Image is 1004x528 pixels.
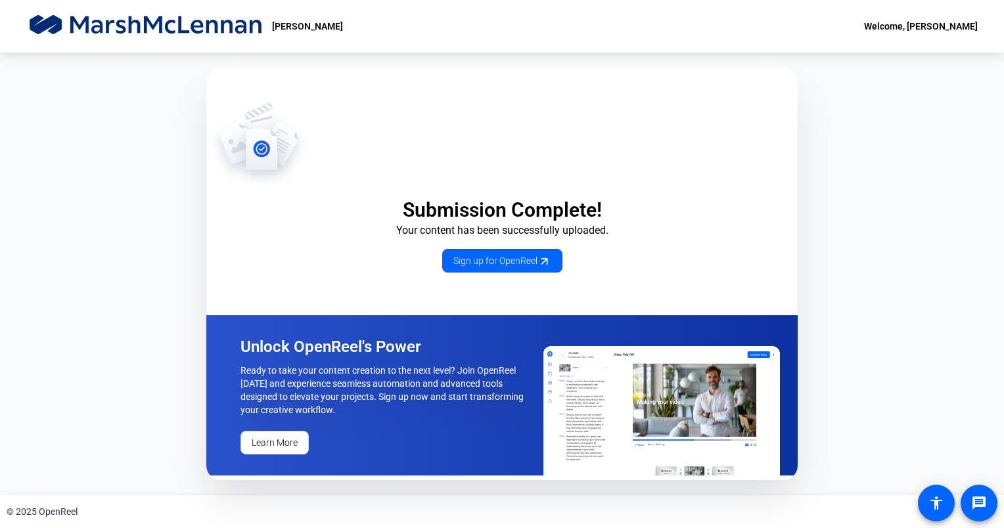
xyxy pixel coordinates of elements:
[206,198,798,223] p: Submission Complete!
[928,495,944,511] mat-icon: accessibility
[272,18,343,34] p: [PERSON_NAME]
[240,336,528,357] p: Unlock OpenReel's Power
[442,249,562,273] a: Sign up for OpenReel
[543,346,780,475] img: OpenReel
[240,364,528,416] p: Ready to take your content creation to the next level? Join OpenReel [DATE] and experience seamle...
[453,254,551,268] span: Sign up for OpenReel
[864,18,978,34] div: Welcome, [PERSON_NAME]
[7,505,78,519] div: © 2025 OpenReel
[252,436,298,450] span: Learn More
[240,431,309,454] a: Learn More
[26,13,265,39] img: OpenReel logo
[206,223,798,238] p: Your content has been successfully uploaded.
[971,495,987,511] mat-icon: message
[206,102,311,187] img: OpenReel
